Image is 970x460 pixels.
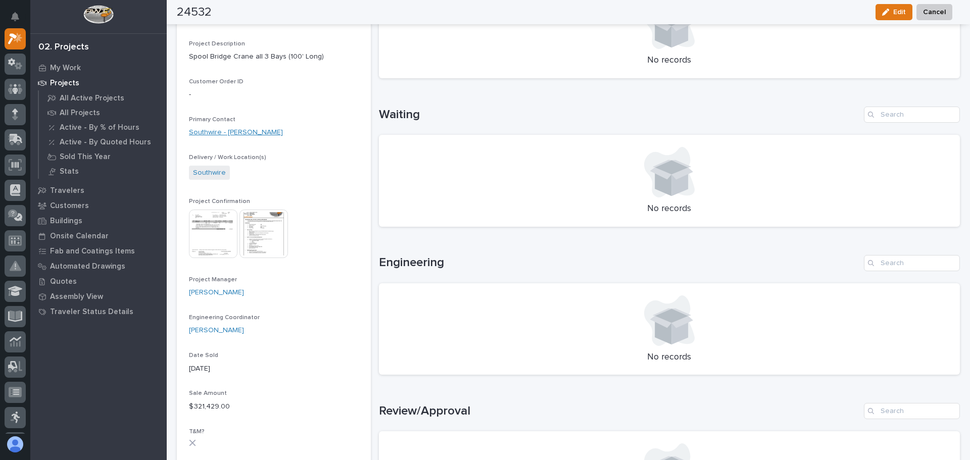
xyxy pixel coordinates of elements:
h1: Engineering [379,255,860,270]
span: Project Manager [189,277,237,283]
p: [DATE] [189,364,359,374]
button: Notifications [5,6,26,27]
a: Quotes [30,274,167,289]
a: Onsite Calendar [30,228,167,243]
p: Travelers [50,186,84,195]
p: All Active Projects [60,94,124,103]
a: My Work [30,60,167,75]
p: My Work [50,64,81,73]
p: $ 321,429.00 [189,401,359,412]
h1: Waiting [379,108,860,122]
a: Travelers [30,183,167,198]
p: Onsite Calendar [50,232,109,241]
h2: 24532 [177,5,212,20]
span: Edit [893,8,906,17]
p: Traveler Status Details [50,308,133,317]
a: Active - By Quoted Hours [39,135,167,149]
a: All Projects [39,106,167,120]
div: 02. Projects [38,42,89,53]
a: Stats [39,164,167,178]
p: All Projects [60,109,100,118]
p: Assembly View [50,292,103,301]
span: Project Confirmation [189,198,250,205]
span: Date Sold [189,352,218,359]
p: No records [391,203,948,215]
a: Southwire - [PERSON_NAME] [189,127,283,138]
p: No records [391,55,948,66]
p: Stats [60,167,79,176]
span: Primary Contact [189,117,235,123]
p: Spool Bridge Crane all 3 Bays (100' Long) [189,52,359,62]
a: Traveler Status Details [30,304,167,319]
h1: Review/Approval [379,404,860,419]
span: Delivery / Work Location(s) [189,155,266,161]
span: Cancel [923,6,946,18]
input: Search [864,403,960,419]
button: Edit [876,4,912,20]
p: No records [391,352,948,363]
input: Search [864,255,960,271]
p: Sold This Year [60,152,111,162]
a: Automated Drawings [30,259,167,274]
span: Engineering Coordinator [189,315,260,321]
p: Active - By Quoted Hours [60,138,151,147]
p: Automated Drawings [50,262,125,271]
p: - [189,89,359,100]
a: Projects [30,75,167,90]
p: Customers [50,201,89,211]
p: Active - By % of Hours [60,123,139,132]
div: Notifications [13,12,26,28]
p: Buildings [50,217,82,226]
img: Workspace Logo [83,5,113,24]
input: Search [864,107,960,123]
button: Cancel [916,4,952,20]
a: Sold This Year [39,149,167,164]
span: Customer Order ID [189,79,244,85]
a: [PERSON_NAME] [189,287,244,298]
span: T&M? [189,429,205,435]
a: Assembly View [30,289,167,304]
button: users-avatar [5,434,26,455]
a: All Active Projects [39,91,167,105]
a: Southwire [193,168,226,178]
p: Quotes [50,277,77,286]
p: Fab and Coatings Items [50,247,135,256]
a: Buildings [30,213,167,228]
span: Project Description [189,41,245,47]
a: [PERSON_NAME] [189,325,244,336]
a: Active - By % of Hours [39,120,167,134]
a: Fab and Coatings Items [30,243,167,259]
p: Projects [50,79,79,88]
span: Sale Amount [189,390,227,396]
a: Customers [30,198,167,213]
